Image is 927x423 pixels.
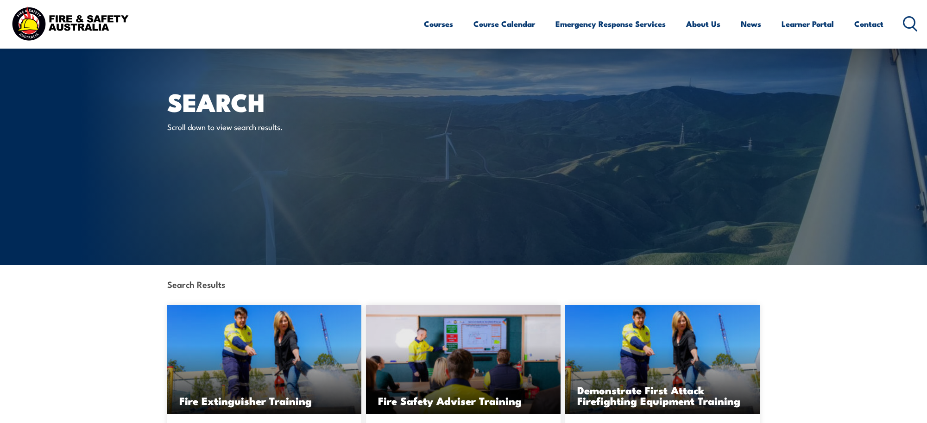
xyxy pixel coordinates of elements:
h1: Search [167,91,396,112]
img: Demonstrate First Attack Firefighting Equipment [565,305,760,414]
a: News [741,12,761,36]
a: Contact [854,12,883,36]
p: Scroll down to view search results. [167,121,336,132]
a: Emergency Response Services [555,12,666,36]
a: Learner Portal [782,12,834,36]
h3: Fire Safety Adviser Training [378,395,549,406]
a: Courses [424,12,453,36]
img: Fire Extinguisher Training [167,305,362,414]
strong: Search Results [167,278,225,290]
img: Fire Safety Advisor [366,305,561,414]
a: Fire Safety Adviser Training [366,305,561,414]
h3: Fire Extinguisher Training [179,395,350,406]
a: About Us [686,12,720,36]
a: Demonstrate First Attack Firefighting Equipment Training [565,305,760,414]
a: Course Calendar [473,12,535,36]
h3: Demonstrate First Attack Firefighting Equipment Training [577,385,748,406]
